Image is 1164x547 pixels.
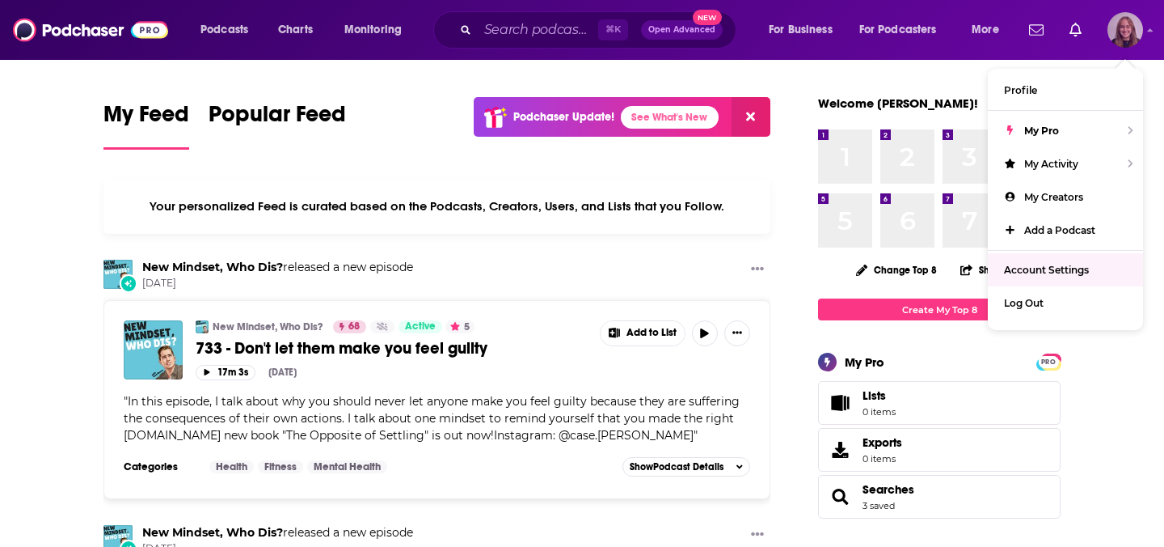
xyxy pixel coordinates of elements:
span: Exports [824,439,856,461]
button: Show profile menu [1107,12,1143,48]
span: 0 items [862,453,902,464]
div: New Episode [120,274,137,292]
a: Welcome [PERSON_NAME]! [818,95,978,111]
h3: released a new episode [142,260,413,275]
span: My Pro [1024,125,1059,137]
h3: released a new episode [142,525,413,541]
button: Show More Button [601,321,685,346]
span: Add a Podcast [1024,224,1095,236]
a: Charts [268,17,323,43]
a: New Mindset, Who Dis? [142,260,283,274]
span: Add to List [626,327,677,339]
span: Charts [278,19,313,41]
a: Create My Top 8 [818,299,1061,320]
a: Account Settings [988,253,1143,286]
span: 68 [348,319,360,335]
div: [DATE] [268,367,297,378]
span: Active [405,319,436,335]
a: Searches [824,486,856,508]
span: Show Podcast Details [630,461,723,473]
a: Active [399,320,442,333]
button: open menu [189,17,269,43]
span: My Activity [1024,158,1078,170]
img: User Profile [1107,12,1143,48]
span: Monitoring [344,19,402,41]
a: New Mindset, Who Dis? [213,320,323,333]
h3: Categories [124,460,196,473]
span: Exports [862,435,902,450]
span: Podcasts [200,19,248,41]
span: Profile [1004,84,1037,96]
a: Fitness [258,460,303,473]
span: Searches [818,475,1061,519]
span: Lists [824,392,856,414]
input: Search podcasts, credits, & more... [478,17,598,43]
div: Your personalized Feed is curated based on the Podcasts, Creators, Users, and Lists that you Follow. [103,179,770,234]
button: ShowPodcast Details [622,457,750,477]
a: 68 [333,320,366,333]
a: Add a Podcast [988,214,1143,247]
span: 733 - Don't let them make you feel guilty [196,338,487,358]
a: My Feed [103,100,189,150]
a: Health [209,460,254,473]
span: Account Settings [1004,264,1089,276]
span: For Podcasters [859,19,937,41]
span: [DATE] [142,277,413,290]
p: Podchaser Update! [513,110,614,124]
span: Lists [862,388,886,403]
button: Show More Button [744,260,770,280]
button: open menu [960,17,1019,43]
button: open menu [849,17,960,43]
span: " " [124,394,740,443]
a: Exports [818,428,1061,472]
span: ⌘ K [598,19,628,40]
span: More [972,19,999,41]
a: Show notifications dropdown [1023,16,1050,44]
span: New [693,10,722,25]
a: Lists [818,381,1061,425]
button: Change Top 8 [846,260,947,280]
a: My Creators [988,180,1143,214]
button: Share Top 8 [959,254,1032,286]
span: Popular Feed [209,100,346,138]
span: In this episode, I talk about why you should never let anyone make you feel guilty because they a... [124,394,740,443]
button: Show More Button [724,320,750,346]
a: PRO [1039,355,1058,367]
span: For Business [769,19,833,41]
span: PRO [1039,356,1058,368]
div: My Pro [845,354,884,370]
button: open menu [333,17,423,43]
a: New Mindset, Who Dis? [142,525,283,540]
span: My Feed [103,100,189,138]
span: 0 items [862,406,896,418]
span: My Creators [1024,191,1083,203]
span: Log Out [1004,297,1044,309]
img: New Mindset, Who Dis? [103,260,133,289]
button: 5 [445,320,474,333]
button: Open AdvancedNew [641,20,723,40]
div: Search podcasts, credits, & more... [449,11,752,49]
img: 733 - Don't let them make you feel guilty [124,320,183,380]
a: Mental Health [307,460,387,473]
a: Show notifications dropdown [1063,16,1088,44]
a: 3 saved [862,500,895,511]
img: New Mindset, Who Dis? [196,320,209,333]
a: Profile [988,74,1143,107]
a: Searches [862,482,914,497]
a: 733 - Don't let them make you feel guilty [196,338,588,358]
span: Lists [862,388,896,403]
span: Open Advanced [648,26,715,34]
img: Podchaser - Follow, Share and Rate Podcasts [13,15,168,45]
button: open menu [757,17,853,43]
button: 17m 3s [196,365,255,380]
ul: Show profile menu [988,69,1143,330]
button: Show More Button [744,525,770,545]
span: Logged in as ewalper [1107,12,1143,48]
a: See What's New [621,106,719,129]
